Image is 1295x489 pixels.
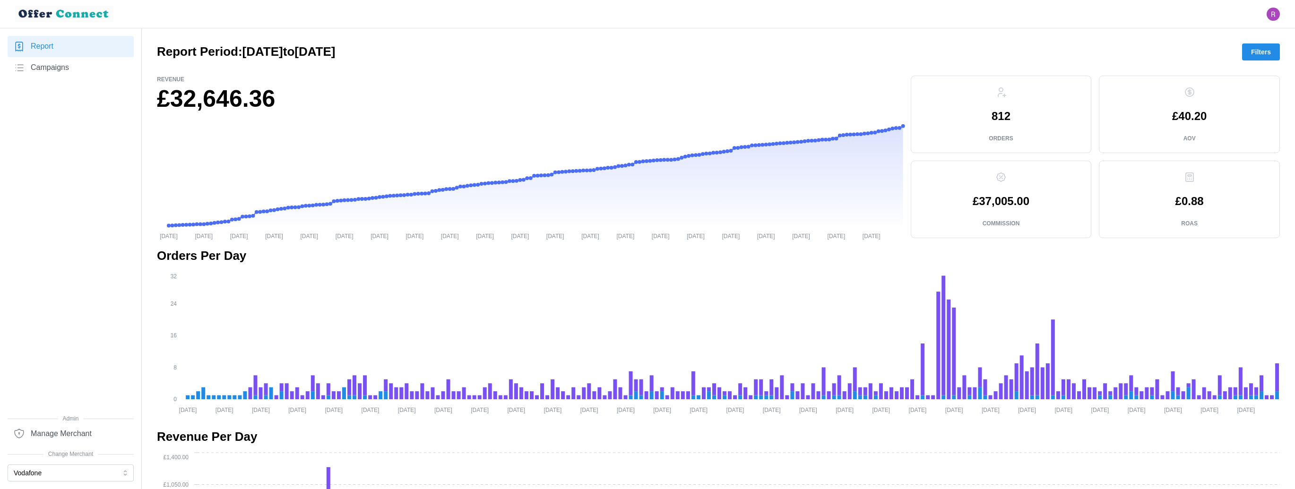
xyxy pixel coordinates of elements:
tspan: [DATE] [1128,406,1146,413]
span: Filters [1251,44,1271,60]
h2: Orders Per Day [157,248,1280,264]
h2: Report Period: [DATE] to [DATE] [157,43,335,60]
tspan: [DATE] [216,406,233,413]
tspan: 8 [173,364,177,371]
p: £40.20 [1172,111,1207,122]
tspan: [DATE] [863,233,881,240]
tspan: [DATE] [434,406,452,413]
tspan: [DATE] [471,406,489,413]
tspan: [DATE] [325,406,343,413]
tspan: [DATE] [945,406,963,413]
a: Manage Merchant [8,423,134,444]
a: Report [8,36,134,57]
p: Revenue [157,76,903,84]
tspan: [DATE] [288,406,306,413]
h2: Revenue Per Day [157,429,1280,445]
span: Manage Merchant [31,428,92,440]
tspan: [DATE] [836,406,854,413]
tspan: 32 [171,273,177,279]
tspan: [DATE] [230,233,248,240]
p: Commission [983,220,1020,228]
tspan: [DATE] [1091,406,1109,413]
tspan: [DATE] [1164,406,1182,413]
tspan: [DATE] [1237,406,1255,413]
tspan: [DATE] [362,406,380,413]
tspan: [DATE] [690,406,708,413]
span: Admin [8,414,134,423]
tspan: [DATE] [1018,406,1036,413]
tspan: [DATE] [336,233,354,240]
tspan: [DATE] [617,233,635,240]
span: Report [31,41,53,52]
tspan: [DATE] [792,233,810,240]
tspan: 0 [173,396,177,403]
img: Ryan Gribben [1267,8,1280,21]
tspan: [DATE] [160,233,178,240]
tspan: [DATE] [441,233,459,240]
tspan: [DATE] [726,406,744,413]
span: Change Merchant [8,450,134,459]
tspan: [DATE] [722,233,740,240]
span: Campaigns [31,62,69,74]
button: Open user button [1267,8,1280,21]
h1: £32,646.36 [157,84,903,114]
tspan: [DATE] [300,233,318,240]
tspan: [DATE] [406,233,423,240]
tspan: [DATE] [1054,406,1072,413]
p: 812 [992,111,1010,122]
tspan: [DATE] [511,233,529,240]
tspan: [DATE] [265,233,283,240]
tspan: £1,400.00 [164,454,189,461]
tspan: [DATE] [799,406,817,413]
tspan: [DATE] [652,233,670,240]
a: Campaigns [8,57,134,78]
p: ROAS [1181,220,1198,228]
tspan: 16 [171,332,177,339]
tspan: [DATE] [687,233,705,240]
tspan: [DATE] [1200,406,1218,413]
p: £0.88 [1175,196,1204,207]
tspan: [DATE] [581,233,599,240]
tspan: [DATE] [982,406,1000,413]
tspan: [DATE] [476,233,494,240]
p: £37,005.00 [973,196,1029,207]
tspan: [DATE] [580,406,598,413]
tspan: [DATE] [828,233,846,240]
img: loyalBe Logo [15,6,113,22]
p: AOV [1183,135,1196,143]
tspan: 24 [171,300,177,307]
tspan: [DATE] [371,233,388,240]
button: Filters [1242,43,1280,60]
tspan: [DATE] [617,406,635,413]
tspan: [DATE] [872,406,890,413]
tspan: [DATE] [763,406,781,413]
tspan: £1,050.00 [164,481,189,488]
tspan: [DATE] [544,406,562,413]
tspan: [DATE] [398,406,416,413]
p: Orders [989,135,1013,143]
tspan: [DATE] [546,233,564,240]
button: Vodafone [8,464,134,481]
tspan: [DATE] [507,406,525,413]
tspan: [DATE] [195,233,213,240]
tspan: [DATE] [252,406,270,413]
tspan: [DATE] [757,233,775,240]
tspan: [DATE] [179,406,197,413]
tspan: [DATE] [909,406,927,413]
tspan: [DATE] [653,406,671,413]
